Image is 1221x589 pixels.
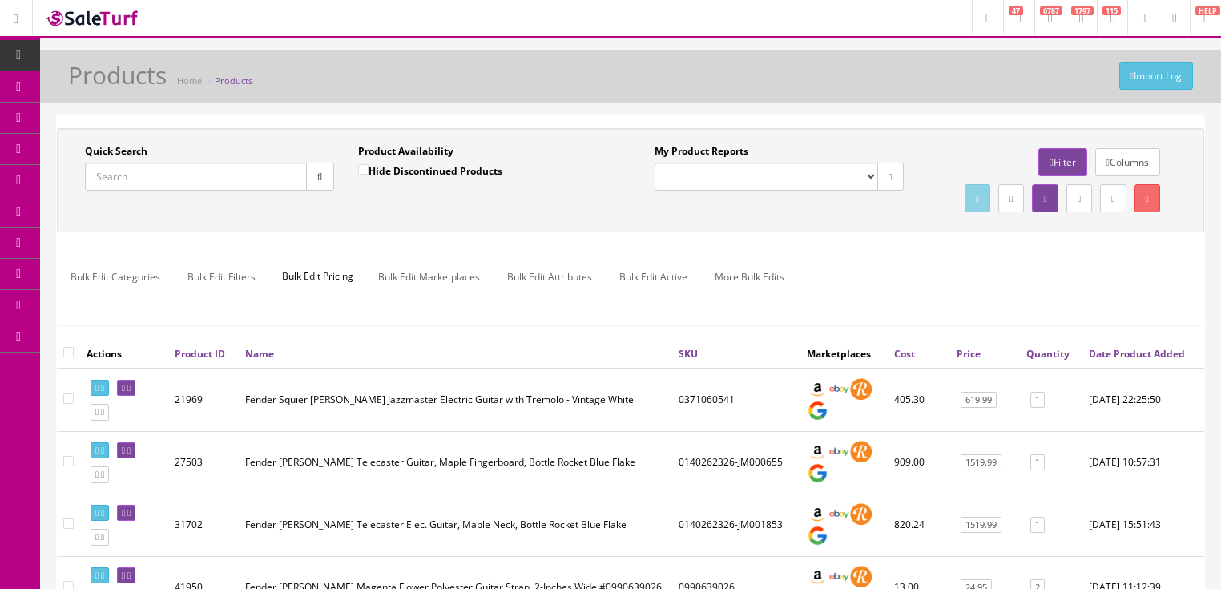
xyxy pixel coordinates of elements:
[800,339,888,368] th: Marketplaces
[828,503,850,525] img: ebay
[1089,347,1185,361] a: Date Product Added
[270,261,365,292] span: Bulk Edit Pricing
[80,339,168,368] th: Actions
[1030,392,1045,409] a: 1
[1030,454,1045,471] a: 1
[1082,369,1204,432] td: 2020-01-07 22:25:50
[672,431,800,494] td: 0140262326-JM000655
[828,566,850,587] img: ebay
[672,494,800,556] td: 0140262326-JM001853
[358,164,369,175] input: Hide Discontinued Products
[672,369,800,432] td: 0371060541
[888,369,950,432] td: 405.30
[961,517,1001,534] a: 1519.99
[1095,148,1160,176] a: Columns
[58,261,173,292] a: Bulk Edit Categories
[807,462,828,484] img: google_shopping
[175,347,225,361] a: Product ID
[807,441,828,462] img: amazon
[45,7,141,29] img: SaleTurf
[828,441,850,462] img: ebay
[606,261,700,292] a: Bulk Edit Active
[1030,517,1045,534] a: 1
[1082,494,1204,556] td: 2022-10-18 15:51:43
[1082,431,1204,494] td: 2021-07-12 10:57:31
[239,494,672,556] td: Fender J Mascis Telecaster Elec. Guitar, Maple Neck, Bottle Rocket Blue Flake
[807,503,828,525] img: amazon
[1009,6,1023,15] span: 47
[85,144,147,159] label: Quick Search
[358,163,502,179] label: Hide Discontinued Products
[850,503,872,525] img: reverb
[888,431,950,494] td: 909.00
[807,400,828,422] img: google_shopping
[679,347,698,361] a: SKU
[807,378,828,400] img: amazon
[961,392,997,409] a: 619.99
[85,163,307,191] input: Search
[702,261,797,292] a: More Bulk Edits
[1119,62,1193,90] a: Import Log
[961,454,1001,471] a: 1519.99
[888,494,950,556] td: 820.24
[1102,6,1121,15] span: 115
[245,347,274,361] a: Name
[807,566,828,587] img: amazon
[239,369,672,432] td: Fender Squier J Mascis Jazzmaster Electric Guitar with Tremolo - Vintage White
[168,494,239,556] td: 31702
[68,62,167,88] h1: Products
[850,378,872,400] img: reverb
[850,566,872,587] img: reverb
[215,75,252,87] a: Products
[1026,347,1070,361] a: Quantity
[807,525,828,547] img: google_shopping
[655,144,748,159] label: My Product Reports
[957,347,981,361] a: Price
[177,75,202,87] a: Home
[239,431,672,494] td: Fender J Mascis Telecaster Guitar, Maple Fingerboard, Bottle Rocket Blue Flake
[168,431,239,494] td: 27503
[175,261,268,292] a: Bulk Edit Filters
[1195,6,1220,15] span: HELP
[894,347,915,361] a: Cost
[1038,148,1086,176] a: Filter
[828,378,850,400] img: ebay
[358,144,453,159] label: Product Availability
[494,261,605,292] a: Bulk Edit Attributes
[365,261,493,292] a: Bulk Edit Marketplaces
[850,441,872,462] img: reverb
[1040,6,1062,15] span: 6787
[168,369,239,432] td: 21969
[1071,6,1094,15] span: 1797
